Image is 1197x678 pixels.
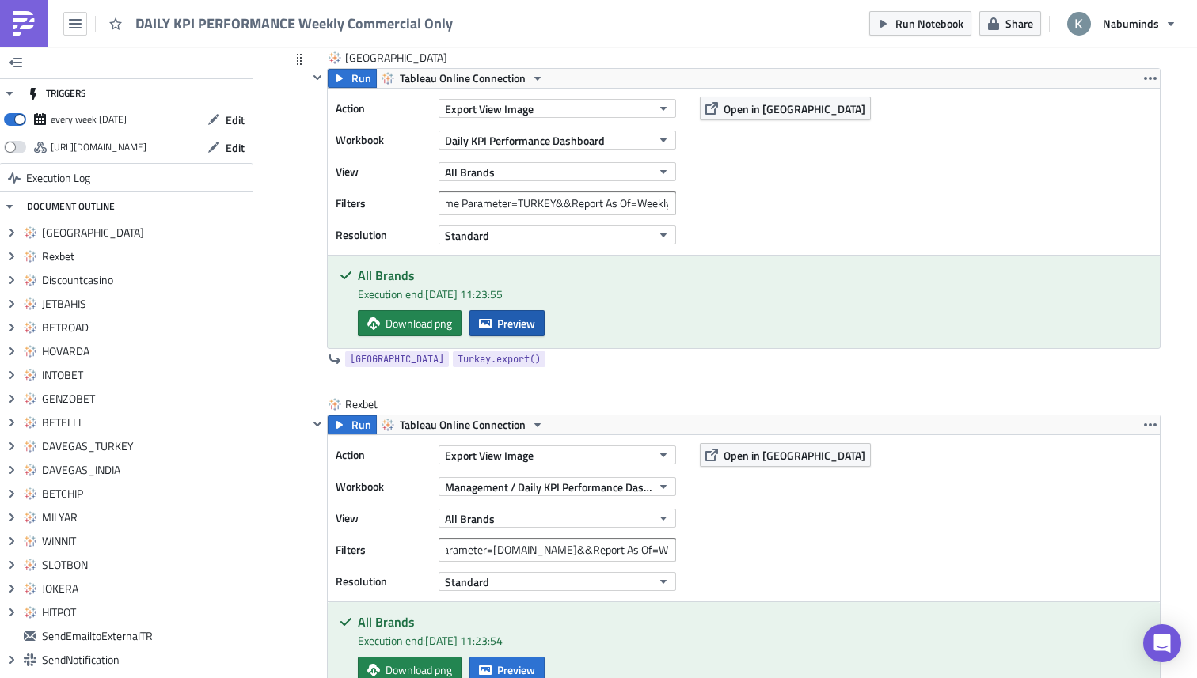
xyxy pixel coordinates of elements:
[42,320,249,335] span: BETROAD
[445,447,534,464] span: Export View Image
[445,100,534,117] span: Export View Image
[336,160,431,184] label: View
[358,310,462,336] a: Download png
[42,605,249,619] span: HITPOT
[358,269,1148,282] h5: All Brands
[345,396,408,412] span: Rexbet
[1005,15,1033,32] span: Share
[308,415,327,434] button: Hide content
[136,72,408,93] span: Business Intelligence Reports
[42,368,249,382] span: INTOBET
[895,15,963,32] span: Run Notebook
[458,351,541,367] span: Turkey.export()
[1103,15,1159,32] span: Nabuminds
[351,415,371,434] span: Run
[336,443,431,467] label: Action
[869,11,971,36] button: Run Notebook
[400,69,526,88] span: Tableau Online Connection
[42,344,249,358] span: HOVARDA
[358,632,1148,649] div: Execution end: [DATE] 11:23:54
[27,192,115,221] div: DOCUMENT OUTLINE
[336,128,431,152] label: Workbook
[42,510,249,525] span: MILYAR
[336,570,431,593] label: Resolution
[42,249,249,263] span: Rexbet
[42,225,249,240] span: [GEOGRAPHIC_DATA]
[42,415,249,430] span: BETELLI
[345,50,449,66] span: [GEOGRAPHIC_DATA]
[439,572,676,591] button: Standard
[386,661,452,678] span: Download png
[445,574,489,590] span: Standard
[358,616,1148,628] h5: All Brands
[6,6,826,19] body: Rich Text Area. Press ALT-0 for help.
[51,135,146,159] div: https://pushmetrics.io/api/v1/report/75rQgxmlZ4/webhook?token=f8a792fea6e445d3b3179740358fc184
[199,135,253,160] button: Edit
[1066,10,1092,37] img: Avatar
[11,11,36,36] img: PushMetrics
[328,69,377,88] button: Run
[497,661,535,678] span: Preview
[6,13,826,28] h3: 1) Fetch Tableau content
[345,351,449,367] a: [GEOGRAPHIC_DATA]
[700,443,871,467] button: Open in [GEOGRAPHIC_DATA]
[445,132,605,149] span: Daily KPI Performance Dashboard
[6,6,792,19] body: Rich Text Area. Press ALT-0 for help.
[445,479,652,495] span: Management / Daily KPI Performance Dashboard
[42,487,249,501] span: BETCHIP
[199,108,253,132] button: Edit
[6,6,826,19] p: DAILY KPI PERFOMANCE QUERYME
[351,69,371,88] span: Run
[1143,624,1181,662] div: Open Intercom Messenger
[42,297,249,311] span: JETBAHIS
[42,581,249,596] span: JOKERA
[336,475,431,498] label: Workbook
[445,164,495,180] span: All Brands
[400,415,526,434] span: Tableau Online Connection
[135,14,454,32] span: DAILY KPI PERFORMANCE Weekly Commercial Only
[6,13,826,28] body: Rich Text Area. Press ALT-0 for help.
[445,227,489,244] span: Standard
[6,13,826,28] h3: 2) Create your Email and use Tableau content as attachment
[439,509,676,528] button: All Brands
[439,225,676,244] button: Standard
[439,99,676,118] button: Export View Image
[386,315,452,331] span: Download png
[439,445,676,464] button: Export View Image
[1058,6,1185,41] button: Nabuminds
[336,191,431,215] label: Filters
[42,439,249,453] span: DAVEGAS_TURKEY
[376,69,549,88] button: Tableau Online Connection
[42,558,249,572] span: SLOTBON
[328,415,377,434] button: Run
[439,131,676,150] button: Daily KPI Performance Dashboard
[439,538,676,562] input: Filter1=Value1&...
[439,162,676,181] button: All Brands
[358,286,1148,302] div: Execution end: [DATE] 11:23:55
[42,629,249,643] span: SendEmailtoExternalTR
[6,6,792,19] p: Daily KPI Performance Dashboard Weekly Commercial Only successfully sent.
[136,94,343,108] span: Weekly KPI Performance Dashboard
[336,538,431,562] label: Filters
[469,310,545,336] button: Preview
[42,653,249,667] span: SendNotification
[453,351,545,367] a: Turkey.export()
[336,223,431,247] label: Resolution
[979,11,1041,36] button: Share
[336,506,431,530] label: View
[439,191,676,215] input: Filter1=Value1&...
[51,108,127,131] div: every week on Monday
[724,100,865,117] span: Open in [GEOGRAPHIC_DATA]
[336,97,431,120] label: Action
[439,477,676,496] button: Management / Daily KPI Performance Dashboard
[42,273,249,287] span: Discountcasino
[376,415,549,434] button: Tableau Online Connection
[497,315,535,331] span: Preview
[226,112,245,128] span: Edit
[350,351,444,367] span: [GEOGRAPHIC_DATA]
[42,392,249,406] span: GENZOBET
[26,164,90,192] span: Execution Log
[42,534,249,548] span: WINNIT
[27,79,86,108] div: TRIGGERS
